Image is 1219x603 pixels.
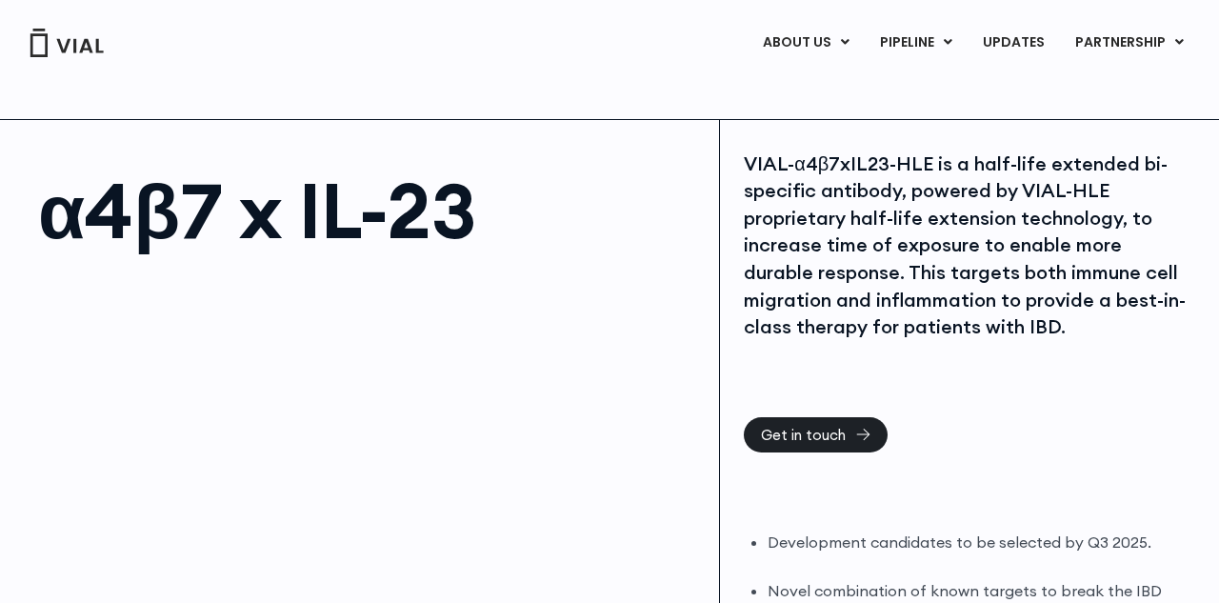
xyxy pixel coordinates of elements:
img: Vial Logo [29,29,105,57]
a: Get in touch [744,417,888,452]
span: Get in touch [761,428,846,442]
div: VIAL-α4β7xIL23-HLE is a half-life extended bi-specific antibody, powered by VIAL-HLE proprietary ... [744,151,1195,341]
a: ABOUT USMenu Toggle [748,27,864,59]
a: PIPELINEMenu Toggle [865,27,967,59]
li: Development candidates to be selected by Q3 2025. [768,532,1195,553]
a: PARTNERSHIPMenu Toggle [1060,27,1199,59]
h1: α4β7 x IL-23 [38,172,700,249]
a: UPDATES [968,27,1059,59]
